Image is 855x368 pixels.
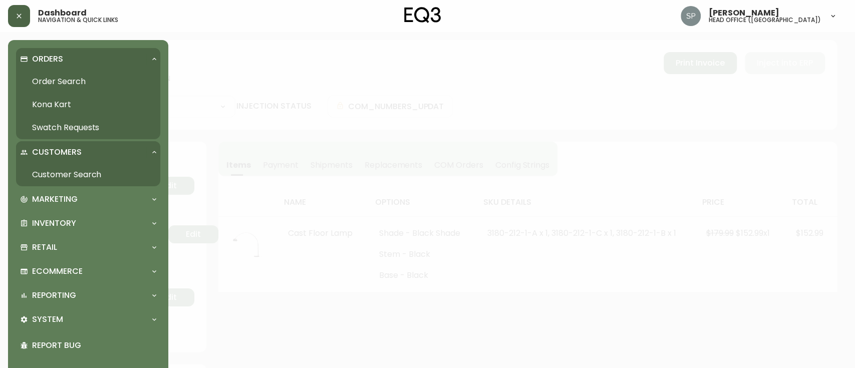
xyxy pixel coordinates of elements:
p: Marketing [32,194,78,205]
div: Reporting [16,284,160,306]
img: logo [404,7,441,23]
span: [PERSON_NAME] [709,9,779,17]
div: System [16,308,160,330]
div: Report Bug [16,332,160,358]
img: 0cb179e7bf3690758a1aaa5f0aafa0b4 [681,6,701,26]
p: Inventory [32,218,76,229]
div: Orders [16,48,160,70]
p: Report Bug [32,340,156,351]
a: Kona Kart [16,93,160,116]
p: Retail [32,242,57,253]
p: Reporting [32,290,76,301]
a: Customer Search [16,163,160,186]
h5: navigation & quick links [38,17,118,23]
p: Orders [32,54,63,65]
h5: head office ([GEOGRAPHIC_DATA]) [709,17,821,23]
div: Marketing [16,188,160,210]
div: Inventory [16,212,160,234]
span: Dashboard [38,9,87,17]
div: Customers [16,141,160,163]
a: Swatch Requests [16,116,160,139]
a: Order Search [16,70,160,93]
p: Ecommerce [32,266,83,277]
p: Customers [32,147,82,158]
div: Ecommerce [16,260,160,282]
div: Retail [16,236,160,258]
p: System [32,314,63,325]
